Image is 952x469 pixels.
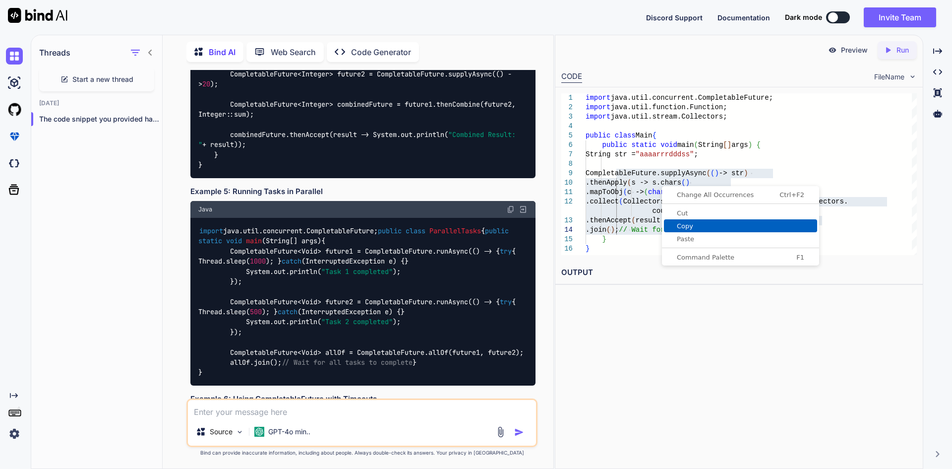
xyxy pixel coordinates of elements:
span: java.util.stream.Collectors; [610,113,727,121]
img: premium [6,128,23,145]
span: class [406,226,425,235]
span: Collectors.groupingBy [623,198,710,205]
button: Invite Team [864,7,936,27]
p: Source [210,427,233,437]
span: 500 [250,307,262,316]
p: Preview [841,45,868,55]
span: ( [681,179,685,187]
img: preview [828,46,837,55]
span: ) [744,169,748,177]
span: ) [748,141,752,149]
span: ( [706,169,710,177]
div: 14 [561,225,573,235]
span: ( [711,169,714,177]
span: Start a new thread [72,74,133,84]
h2: OUTPUT [555,261,923,284]
span: class [614,132,635,139]
span: 1000 [250,257,266,266]
span: ; [694,150,698,158]
span: ) [685,179,689,187]
span: char [648,188,665,196]
span: main [246,237,262,246]
img: chevron down [908,72,917,81]
span: public [586,132,610,139]
h3: Example 6: Using CompletableFuture with Timeouts [190,394,535,405]
span: Dark mode [785,12,822,22]
span: result -> System.out.println [635,216,752,224]
p: Run [896,45,909,55]
span: java.util.function.Function; [610,103,727,111]
span: args [731,141,748,149]
img: ai-studio [6,74,23,91]
span: // Wait for the CompletableFuture to complete [619,226,806,234]
span: ( [644,188,648,196]
span: Java [198,205,212,213]
span: import [199,226,223,235]
span: ( [631,216,635,224]
span: ( [627,179,631,187]
span: catch [282,257,301,266]
img: darkCloudIdeIcon [6,155,23,172]
span: ; [614,226,618,234]
span: ( [694,141,698,149]
code: java.util.concurrent.CompletableFuture; { { CompletableFuture<Void> future1 = CompletableFuture.r... [198,226,524,378]
div: 9 [561,169,573,178]
img: chat [6,48,23,65]
span: ] [727,141,731,149]
div: 2 [561,103,573,112]
span: ParallelTasks [429,226,481,235]
div: 8 [561,159,573,169]
span: import [586,113,610,121]
span: import [586,103,610,111]
p: The code snippet you provided has a few ... [39,114,162,124]
img: githubLight [6,101,23,118]
img: copy [507,205,515,213]
span: .mapToObj [586,188,623,196]
div: 3 [561,112,573,122]
span: "Combined Result: " [198,130,520,149]
span: void [226,237,242,246]
span: ) [714,169,718,177]
span: catch [278,307,297,316]
div: 15 [561,235,573,244]
span: FileName [874,72,904,82]
button: Documentation [717,12,770,23]
span: ( [619,198,623,205]
img: Bind AI [8,8,67,23]
h2: [DATE] [31,99,162,107]
span: try [500,297,512,306]
span: public [485,226,509,235]
span: public [602,141,627,149]
span: main [677,141,694,149]
div: 4 [561,122,573,131]
span: -> str [719,169,744,177]
span: try [500,247,512,256]
img: Pick Models [236,428,244,436]
span: (String[] args) [262,237,321,246]
img: attachment [495,426,506,438]
div: 12 [561,197,573,206]
span: "Task 1 completed" [321,267,393,276]
span: s -> s.chars [631,179,681,187]
span: .join [586,226,606,234]
span: .thenAccept [586,216,631,224]
span: [ [723,141,727,149]
span: String str = [586,150,636,158]
h1: Threads [39,47,70,59]
div: CODE [561,71,582,83]
img: icon [514,427,524,437]
span: // Wait for all tasks to complete [282,358,413,367]
span: } [602,235,606,243]
div: 16 [561,244,573,254]
span: "aaaarrrdddss" [635,150,694,158]
img: Open in Browser [519,205,528,214]
div: 13 [561,216,573,225]
p: Bind AI [209,46,236,58]
div: 7 [561,150,573,159]
p: Code Generator [351,46,411,58]
span: c -> [627,188,644,196]
span: ( [606,226,610,234]
div: 5 [561,131,573,140]
span: "Task 2 completed" [321,318,393,327]
span: { [756,141,760,149]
